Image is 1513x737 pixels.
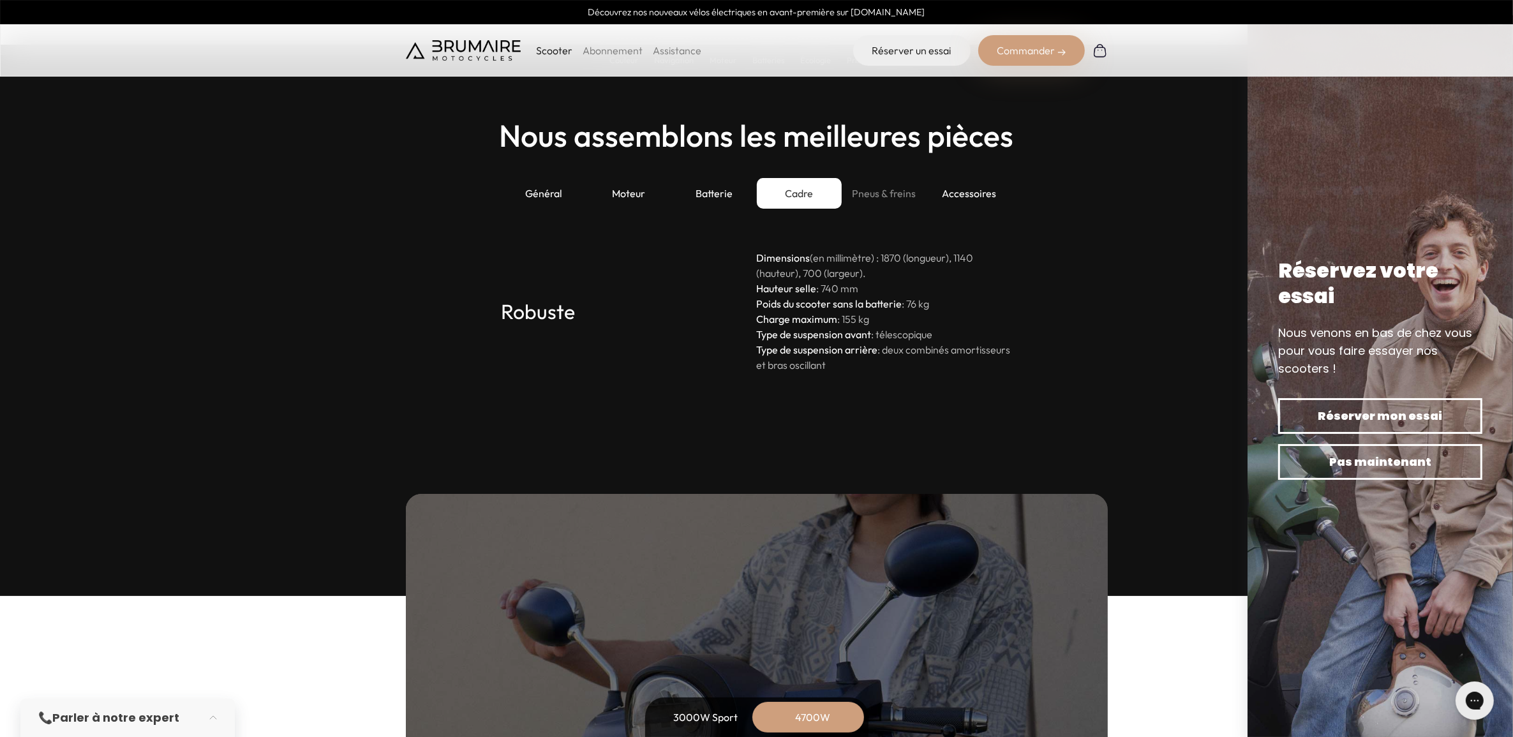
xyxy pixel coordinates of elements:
img: right-arrow-2.png [1058,48,1066,56]
strong: Hauteur selle [757,282,817,295]
strong: Poids du scooter sans la batterie [757,297,902,310]
div: Accessoires [927,178,1011,209]
p: Scooter [536,43,572,58]
strong: Type de suspension arrière [757,343,878,356]
div: Cadre [757,178,842,209]
img: Panier [1092,43,1108,58]
div: Pneus & freins [842,178,927,209]
div: Commander [978,35,1085,66]
strong: Charge maximum [757,313,838,325]
a: Réserver un essai [853,35,971,66]
h3: Robuste [502,250,757,373]
strong: Dimensions [757,251,810,264]
div: Batterie [671,178,756,209]
iframe: Gorgias live chat messenger [1449,677,1500,724]
img: Brumaire Motocycles [406,40,521,61]
div: Moteur [586,178,671,209]
div: 3000W Sport [655,702,757,733]
a: Assistance [653,44,701,57]
p: (en millimètre) : 1870 (longueur), 1140 (hauteur), 700 (largeur). : 740 mm : 76 kg : 155 kg : tél... [757,250,1012,373]
div: 4700W [762,702,864,733]
div: Général [502,178,586,209]
strong: Type de suspension avant [757,328,872,341]
h2: Nous assemblons les meilleures pièces [500,119,1014,153]
a: Abonnement [583,44,643,57]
